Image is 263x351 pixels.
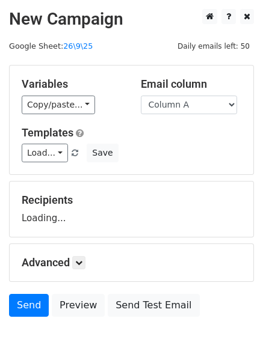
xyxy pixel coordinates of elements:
h2: New Campaign [9,9,254,29]
a: 26\9\25 [63,41,93,50]
h5: Advanced [22,256,241,269]
a: Templates [22,126,73,139]
a: Copy/paste... [22,96,95,114]
h5: Email column [141,78,242,91]
small: Google Sheet: [9,41,93,50]
button: Save [87,144,118,162]
div: Loading... [22,194,241,225]
span: Daily emails left: 50 [173,40,254,53]
h5: Variables [22,78,123,91]
a: Preview [52,294,105,317]
h5: Recipients [22,194,241,207]
a: Send Test Email [108,294,199,317]
a: Daily emails left: 50 [173,41,254,50]
a: Load... [22,144,68,162]
a: Send [9,294,49,317]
